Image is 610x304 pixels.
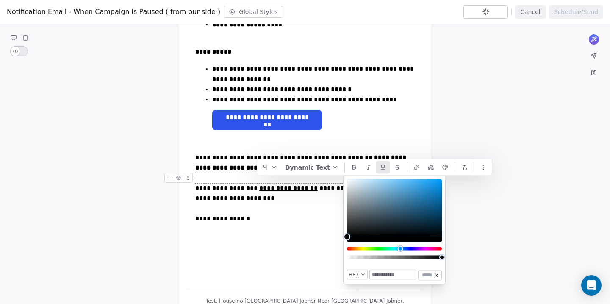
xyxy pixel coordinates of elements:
div: Hue [347,247,442,251]
div: Open Intercom Messenger [581,275,602,296]
button: Global Styles [224,6,283,18]
span: Notification Email - When Campaign is Paused ( from our side ) [7,7,220,17]
div: Alpha [347,256,442,259]
button: Dynamic Text [282,161,342,174]
button: Schedule/Send [549,5,603,19]
button: Cancel [515,5,545,19]
div: Color [347,179,442,237]
button: HEX [347,270,368,280]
